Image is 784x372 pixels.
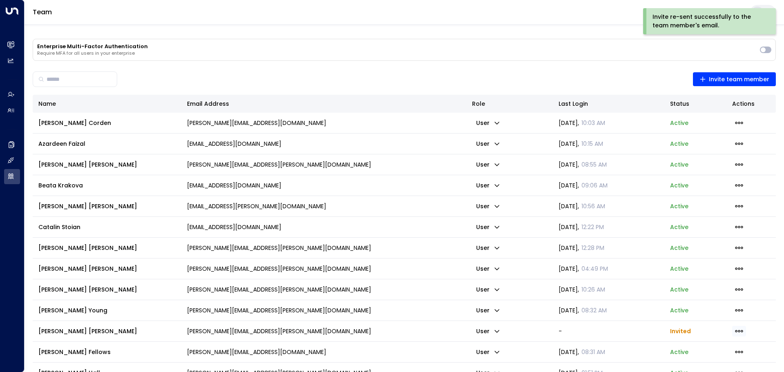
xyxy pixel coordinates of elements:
p: active [670,348,688,356]
span: [DATE] , [559,306,607,314]
p: active [670,265,688,273]
span: 04:49 PM [581,265,608,273]
div: Last Login [559,99,588,109]
span: 09:06 AM [581,181,608,189]
span: Catalin Stoian [38,223,80,231]
p: [PERSON_NAME][EMAIL_ADDRESS][DOMAIN_NAME] [187,119,326,127]
a: Team [33,7,52,17]
td: - [553,321,664,341]
div: Status [670,99,721,109]
button: user [472,263,504,274]
button: user [472,305,504,316]
span: Beata Krakova [38,181,83,189]
p: active [670,285,688,294]
p: active [670,306,688,314]
span: 12:22 PM [581,223,604,231]
button: user [472,117,504,129]
p: [PERSON_NAME][EMAIL_ADDRESS][PERSON_NAME][DOMAIN_NAME] [187,327,371,335]
div: Name [38,99,56,109]
span: 10:03 AM [581,119,605,127]
span: [PERSON_NAME] [PERSON_NAME] [38,285,137,294]
span: [PERSON_NAME] [PERSON_NAME] [38,160,137,169]
p: [PERSON_NAME][EMAIL_ADDRESS][DOMAIN_NAME] [187,348,326,356]
div: Actions [732,99,770,109]
span: 10:56 AM [581,202,605,210]
button: user [472,159,504,170]
span: [DATE] , [559,285,605,294]
p: active [670,202,688,210]
p: active [670,223,688,231]
span: [DATE] , [559,160,607,169]
p: [EMAIL_ADDRESS][DOMAIN_NAME] [187,181,281,189]
div: Email Address [187,99,461,109]
p: active [670,160,688,169]
button: user [472,284,504,295]
span: [DATE] , [559,140,603,148]
button: user [472,180,504,191]
span: Invite team member [699,74,770,85]
div: Name [38,99,176,109]
button: user [472,325,504,337]
span: [DATE] , [559,181,608,189]
span: [PERSON_NAME] [PERSON_NAME] [38,265,137,273]
span: Invited [670,327,691,335]
div: Last Login [559,99,659,109]
p: [PERSON_NAME][EMAIL_ADDRESS][PERSON_NAME][DOMAIN_NAME] [187,265,371,273]
p: [PERSON_NAME][EMAIL_ADDRESS][PERSON_NAME][DOMAIN_NAME] [187,244,371,252]
p: [PERSON_NAME][EMAIL_ADDRESS][PERSON_NAME][DOMAIN_NAME] [187,285,371,294]
span: [PERSON_NAME] Corden [38,119,111,127]
span: [PERSON_NAME] [PERSON_NAME] [38,244,137,252]
div: Role [472,99,547,109]
span: [DATE] , [559,119,605,127]
p: active [670,181,688,189]
button: user [472,242,504,254]
span: [DATE] , [559,223,604,231]
button: user [472,138,504,149]
span: 12:28 PM [581,244,604,252]
span: [DATE] , [559,265,608,273]
p: active [670,244,688,252]
span: 08:31 AM [581,348,605,356]
span: 10:15 AM [581,140,603,148]
p: [EMAIL_ADDRESS][PERSON_NAME][DOMAIN_NAME] [187,202,326,210]
p: active [670,140,688,148]
p: [EMAIL_ADDRESS][DOMAIN_NAME] [187,223,281,231]
span: [PERSON_NAME] Fellows [38,348,111,356]
p: active [670,119,688,127]
p: [PERSON_NAME][EMAIL_ADDRESS][PERSON_NAME][DOMAIN_NAME] [187,306,371,314]
span: [PERSON_NAME] Young [38,306,107,314]
p: [PERSON_NAME][EMAIL_ADDRESS][PERSON_NAME][DOMAIN_NAME] [187,160,371,169]
h3: Enterprise Multi-Factor Authentication [37,43,756,50]
button: user [472,346,504,358]
span: [DATE] , [559,202,605,210]
div: Email Address [187,99,229,109]
span: Azardeen Faizal [38,140,85,148]
span: [PERSON_NAME] [PERSON_NAME] [38,327,137,335]
span: 10:26 AM [581,285,605,294]
p: [EMAIL_ADDRESS][DOMAIN_NAME] [187,140,281,148]
span: 08:55 AM [581,160,607,169]
p: Require MFA for all users in your enterprise [37,51,756,56]
div: Invite re-sent successfully to the team member's email. [653,13,765,30]
span: [PERSON_NAME] [PERSON_NAME] [38,202,137,210]
button: user [472,200,504,212]
span: 08:32 AM [581,306,607,314]
button: Invite team member [693,72,776,86]
button: user [472,221,504,233]
span: [DATE] , [559,244,604,252]
span: [DATE] , [559,348,605,356]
